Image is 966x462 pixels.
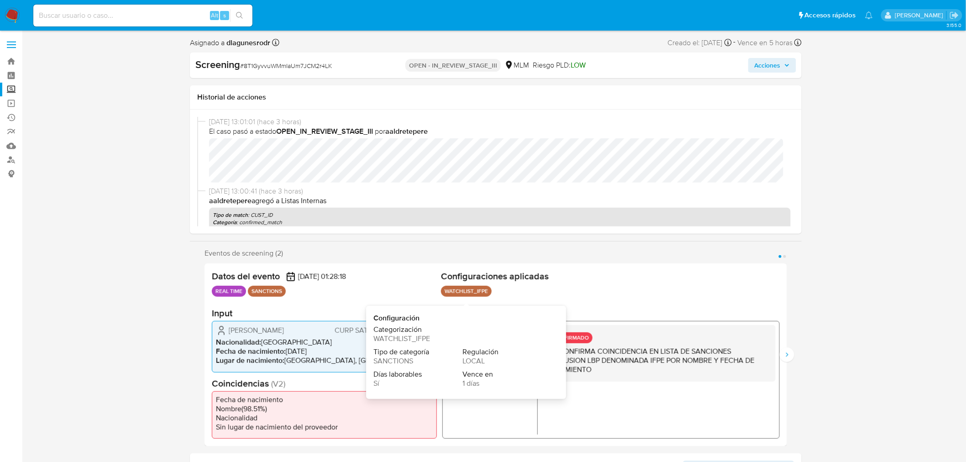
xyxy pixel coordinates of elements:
span: Vence en 5 horas [738,38,793,48]
p: : sanctions_list [213,226,787,233]
b: Subcategoría [213,226,245,234]
span: s [223,11,226,20]
span: Alt [211,11,218,20]
div: Creado el: [DATE] [668,37,732,49]
span: SANCTIONS [373,356,413,366]
button: search-icon [230,9,249,22]
p: agregó a Listas Internas [209,196,791,206]
b: Screening [195,57,240,72]
span: [DATE] 13:00:41 (hace 3 horas) [209,186,791,196]
h1: Historial de acciones [197,93,794,102]
p: OPEN - IN_REVIEW_STAGE_III [405,59,501,72]
b: Tipo de match [213,211,248,219]
span: El caso pasó a estado por [209,126,791,136]
p: marianathalie.grajeda@mercadolibre.com.mx [895,11,946,20]
b: Categoría [213,218,236,226]
span: - [734,37,736,49]
span: LOW [571,60,586,70]
span: [DATE] 13:01:01 (hace 3 horas) [209,117,791,127]
span: WATCHLIST_IFPE [373,333,430,344]
b: OPEN_IN_REVIEW_STAGE_III [276,126,373,136]
span: Sí [373,378,379,388]
span: Asignado a [190,38,270,48]
span: Configuración [373,313,551,323]
span: 1 días [462,378,479,388]
a: Notificaciones [865,11,873,19]
b: aaldretepere [385,126,428,136]
span: Vence en [462,370,550,379]
div: MLM [504,60,529,70]
button: Acciones [748,58,796,73]
span: LOCAL [462,356,485,366]
span: # 8T1GyvvuWMmIaUm7JCM2r4LK [240,61,332,70]
input: Buscar usuario o caso... [33,10,252,21]
a: Salir [950,10,959,20]
span: Días laborables [373,370,461,379]
span: Tipo de categoría [373,347,461,357]
span: Acciones [755,58,781,73]
span: Categorización [373,325,550,334]
span: Accesos rápidos [805,10,856,20]
p: : confirmed_match [213,219,787,226]
span: Riesgo PLD: [533,60,586,70]
span: Regulación [462,347,550,357]
b: aaldretepere [209,195,252,206]
b: dlagunesrodr [225,37,270,48]
p: : CUST_ID [213,211,787,219]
